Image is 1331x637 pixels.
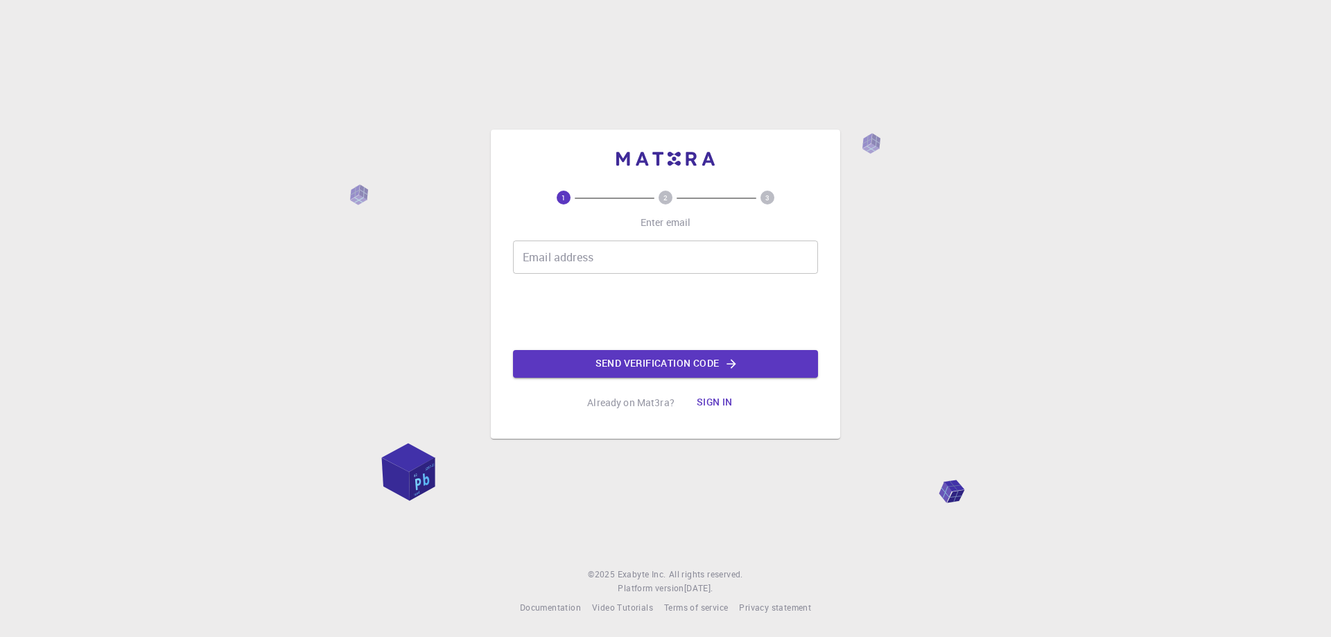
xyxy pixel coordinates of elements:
[684,582,713,593] span: [DATE] .
[641,216,691,229] p: Enter email
[587,396,675,410] p: Already on Mat3ra?
[560,285,771,339] iframe: reCAPTCHA
[663,193,668,202] text: 2
[739,602,811,613] span: Privacy statement
[513,350,818,378] button: Send verification code
[686,389,744,417] button: Sign in
[618,582,684,595] span: Platform version
[684,582,713,595] a: [DATE].
[739,601,811,615] a: Privacy statement
[520,602,581,613] span: Documentation
[520,601,581,615] a: Documentation
[664,601,728,615] a: Terms of service
[669,568,743,582] span: All rights reserved.
[664,602,728,613] span: Terms of service
[765,193,769,202] text: 3
[588,568,617,582] span: © 2025
[592,601,653,615] a: Video Tutorials
[618,568,666,582] a: Exabyte Inc.
[592,602,653,613] span: Video Tutorials
[562,193,566,202] text: 1
[618,568,666,579] span: Exabyte Inc.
